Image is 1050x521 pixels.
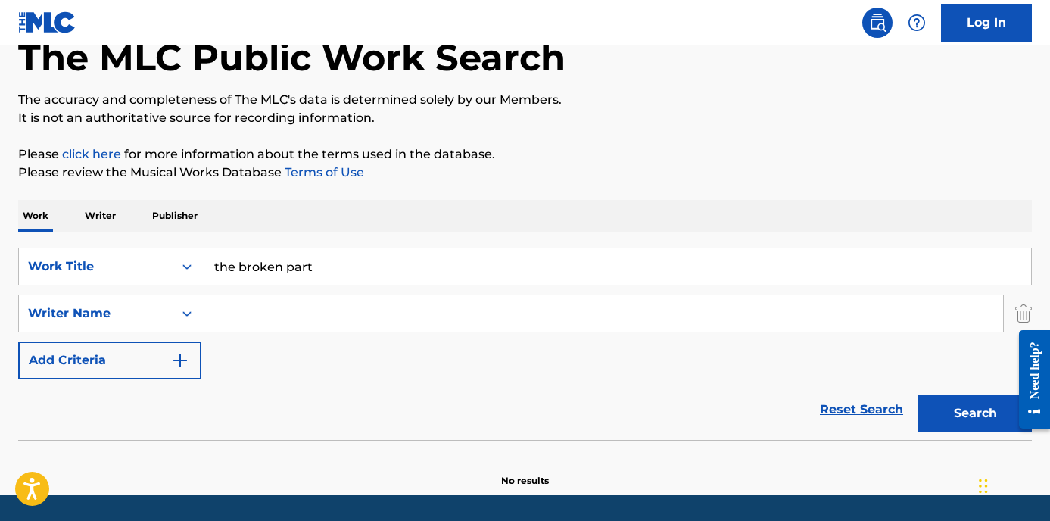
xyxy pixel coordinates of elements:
img: help [908,14,926,32]
p: Writer [80,200,120,232]
iframe: Resource Center [1008,319,1050,441]
a: Reset Search [812,393,911,426]
a: Public Search [862,8,893,38]
div: Work Title [28,257,164,276]
p: The accuracy and completeness of The MLC's data is determined solely by our Members. [18,91,1032,109]
div: Drag [979,463,988,509]
p: Publisher [148,200,202,232]
img: MLC Logo [18,11,76,33]
p: No results [501,456,549,488]
img: 9d2ae6d4665cec9f34b9.svg [171,351,189,370]
img: search [868,14,886,32]
a: click here [62,147,121,161]
div: Writer Name [28,304,164,323]
p: It is not an authoritative source for recording information. [18,109,1032,127]
a: Log In [941,4,1032,42]
form: Search Form [18,248,1032,440]
button: Search [918,395,1032,432]
p: Please for more information about the terms used in the database. [18,145,1032,164]
h1: The MLC Public Work Search [18,35,566,80]
div: Help [902,8,932,38]
button: Add Criteria [18,342,201,379]
img: Delete Criterion [1015,295,1032,332]
p: Please review the Musical Works Database [18,164,1032,182]
iframe: Chat Widget [974,448,1050,521]
a: Terms of Use [282,165,364,179]
p: Work [18,200,53,232]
